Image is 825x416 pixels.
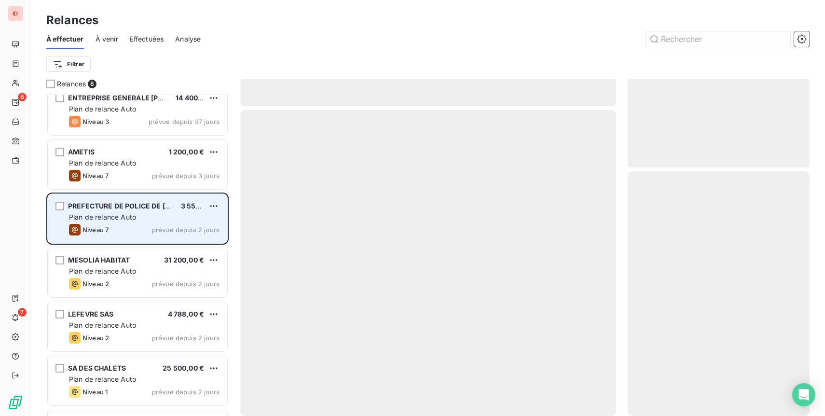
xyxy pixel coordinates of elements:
[169,148,205,156] span: 1 200,00 €
[46,34,84,44] span: À effectuer
[68,148,95,156] span: AMETIS
[164,256,204,264] span: 31 200,00 €
[646,31,790,47] input: Rechercher
[68,202,234,210] span: PREFECTURE DE POLICE DE [GEOGRAPHIC_DATA]
[152,334,220,342] span: prévue depuis 2 jours
[69,267,136,275] span: Plan de relance Auto
[69,159,136,167] span: Plan de relance Auto
[82,388,108,396] span: Niveau 1
[57,79,86,89] span: Relances
[152,280,220,288] span: prévue depuis 2 jours
[152,388,220,396] span: prévue depuis 2 jours
[82,172,109,180] span: Niveau 7
[68,364,126,372] span: SA DES CHALETS
[792,383,815,406] div: Open Intercom Messenger
[82,118,109,125] span: Niveau 3
[68,310,114,318] span: LEFEVRE SAS
[175,34,201,44] span: Analyse
[8,6,23,21] div: ID
[88,80,96,88] span: 8
[69,213,136,221] span: Plan de relance Auto
[68,256,130,264] span: MESOLIA HABITAT
[69,375,136,383] span: Plan de relance Auto
[8,395,23,410] img: Logo LeanPay
[176,94,216,102] span: 14 400,00 €
[69,321,136,329] span: Plan de relance Auto
[69,105,136,113] span: Plan de relance Auto
[96,34,118,44] span: À venir
[18,93,27,101] span: 8
[82,280,109,288] span: Niveau 2
[168,310,205,318] span: 4 788,00 €
[152,226,220,234] span: prévue depuis 2 jours
[82,334,109,342] span: Niveau 2
[68,94,209,102] span: ENTREPRISE GENERALE [PERSON_NAME]
[130,34,164,44] span: Effectuées
[181,202,218,210] span: 3 552,00 €
[149,118,220,125] span: prévue depuis 37 jours
[152,172,220,180] span: prévue depuis 3 jours
[82,226,109,234] span: Niveau 7
[18,308,27,317] span: 7
[46,56,91,72] button: Filtrer
[46,95,229,416] div: grid
[46,12,98,29] h3: Relances
[163,364,204,372] span: 25 500,00 €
